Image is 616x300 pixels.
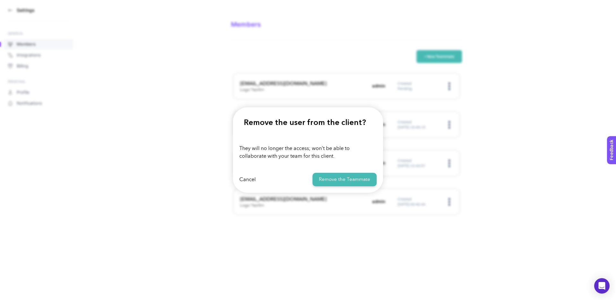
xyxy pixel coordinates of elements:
[312,173,377,187] button: Remove the Teammate
[239,145,377,160] p: They will no longer the access; won’t be able to collaborate with your team for this client.
[4,2,24,7] span: Feedback
[239,177,256,182] button: Cancel
[239,117,370,128] h1: Remove the user from the client?
[594,278,610,294] div: Open Intercom Messenger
